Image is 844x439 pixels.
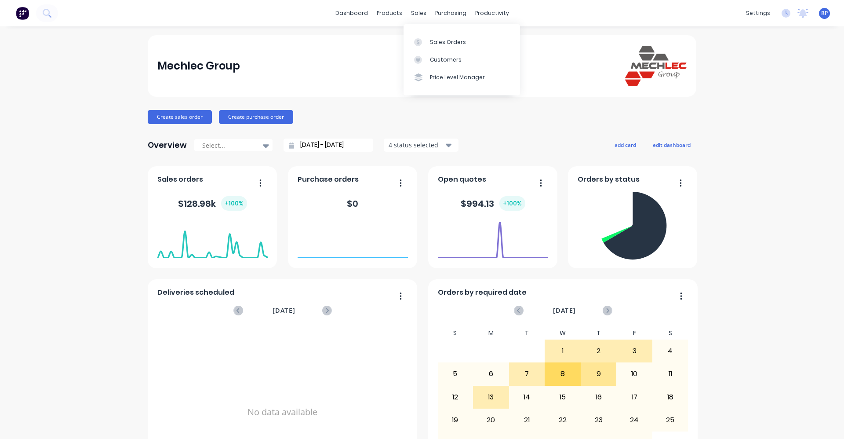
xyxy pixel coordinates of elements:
div: 7 [509,363,545,385]
div: T [581,327,617,340]
div: purchasing [431,7,471,20]
div: W [545,327,581,340]
span: Orders by required date [438,287,527,298]
div: S [437,327,473,340]
div: 4 status selected [389,140,444,150]
div: 16 [581,386,616,408]
div: Customers [430,56,462,64]
div: 2 [581,340,616,362]
span: Orders by status [578,174,640,185]
div: 18 [653,386,688,408]
div: 15 [545,386,580,408]
span: [DATE] [553,306,576,315]
div: 24 [617,409,652,431]
div: 14 [509,386,545,408]
div: 12 [438,386,473,408]
div: 9 [581,363,616,385]
span: Deliveries scheduled [157,287,234,298]
span: Sales orders [157,174,203,185]
div: Overview [148,136,187,154]
div: 4 [653,340,688,362]
div: sales [407,7,431,20]
div: 23 [581,409,616,431]
div: T [509,327,545,340]
div: 25 [653,409,688,431]
img: Factory [16,7,29,20]
span: Open quotes [438,174,486,185]
div: F [616,327,652,340]
div: S [652,327,688,340]
div: $ 994.13 [461,196,525,211]
div: 5 [438,363,473,385]
a: Price Level Manager [404,69,520,86]
button: Create purchase order [219,110,293,124]
div: 22 [545,409,580,431]
span: Purchase orders [298,174,359,185]
div: 20 [473,409,509,431]
div: Sales Orders [430,38,466,46]
div: 10 [617,363,652,385]
a: dashboard [331,7,372,20]
div: 19 [438,409,473,431]
div: 17 [617,386,652,408]
div: 6 [473,363,509,385]
div: + 100 % [499,196,525,211]
div: $ 0 [347,197,358,210]
div: products [372,7,407,20]
img: Mechlec Group [625,46,687,86]
div: 21 [509,409,545,431]
div: productivity [471,7,513,20]
div: 1 [545,340,580,362]
div: settings [742,7,775,20]
button: edit dashboard [647,139,696,150]
div: M [473,327,509,340]
div: Price Level Manager [430,73,485,81]
div: 11 [653,363,688,385]
button: Create sales order [148,110,212,124]
button: add card [609,139,642,150]
div: + 100 % [221,196,247,211]
div: $ 128.98k [178,196,247,211]
div: 13 [473,386,509,408]
button: 4 status selected [384,139,458,152]
a: Sales Orders [404,33,520,51]
span: [DATE] [273,306,295,315]
a: Customers [404,51,520,69]
div: 3 [617,340,652,362]
span: RP [821,9,828,17]
div: 8 [545,363,580,385]
div: Mechlec Group [157,57,240,75]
